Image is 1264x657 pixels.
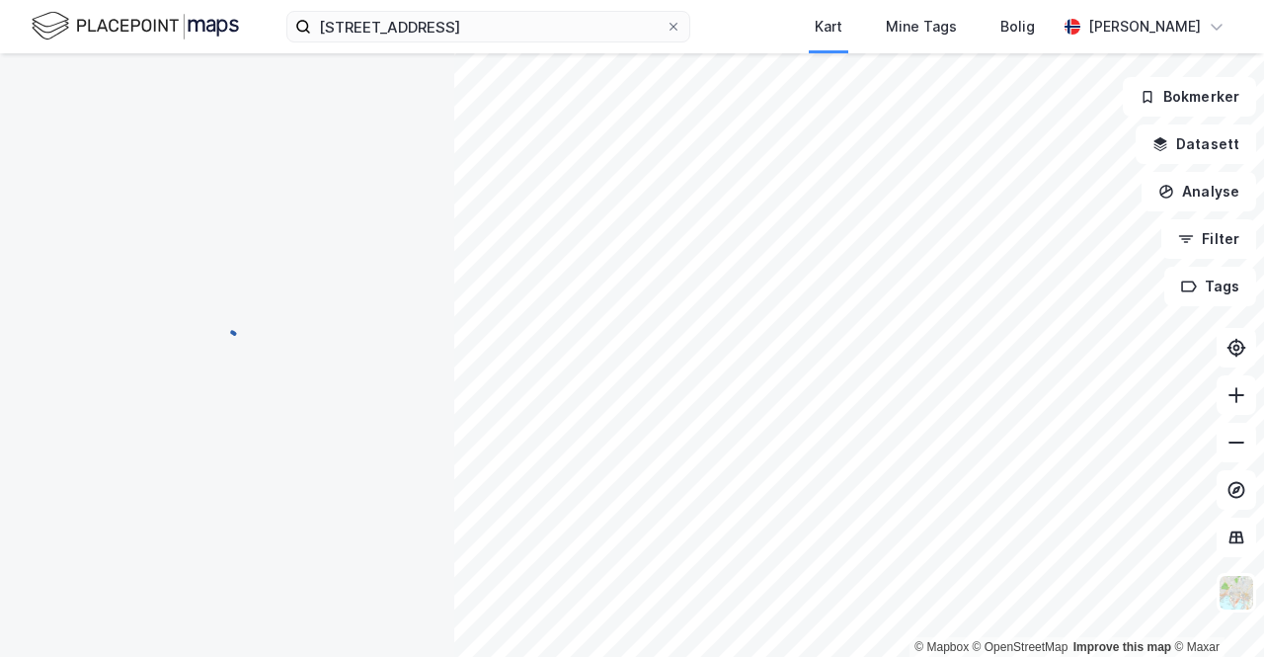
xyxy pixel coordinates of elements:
div: Mine Tags [886,15,957,39]
button: Datasett [1136,124,1256,164]
input: Søk på adresse, matrikkel, gårdeiere, leietakere eller personer [311,12,666,41]
a: Improve this map [1073,640,1171,654]
div: Bolig [1000,15,1035,39]
div: [PERSON_NAME] [1088,15,1201,39]
iframe: Chat Widget [1165,562,1264,657]
button: Filter [1161,219,1256,259]
a: OpenStreetMap [973,640,1068,654]
div: Kart [815,15,842,39]
button: Tags [1164,267,1256,306]
img: logo.f888ab2527a4732fd821a326f86c7f29.svg [32,9,239,43]
div: Kontrollprogram for chat [1165,562,1264,657]
a: Mapbox [914,640,969,654]
button: Analyse [1142,172,1256,211]
img: spinner.a6d8c91a73a9ac5275cf975e30b51cfb.svg [211,328,243,360]
button: Bokmerker [1123,77,1256,117]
